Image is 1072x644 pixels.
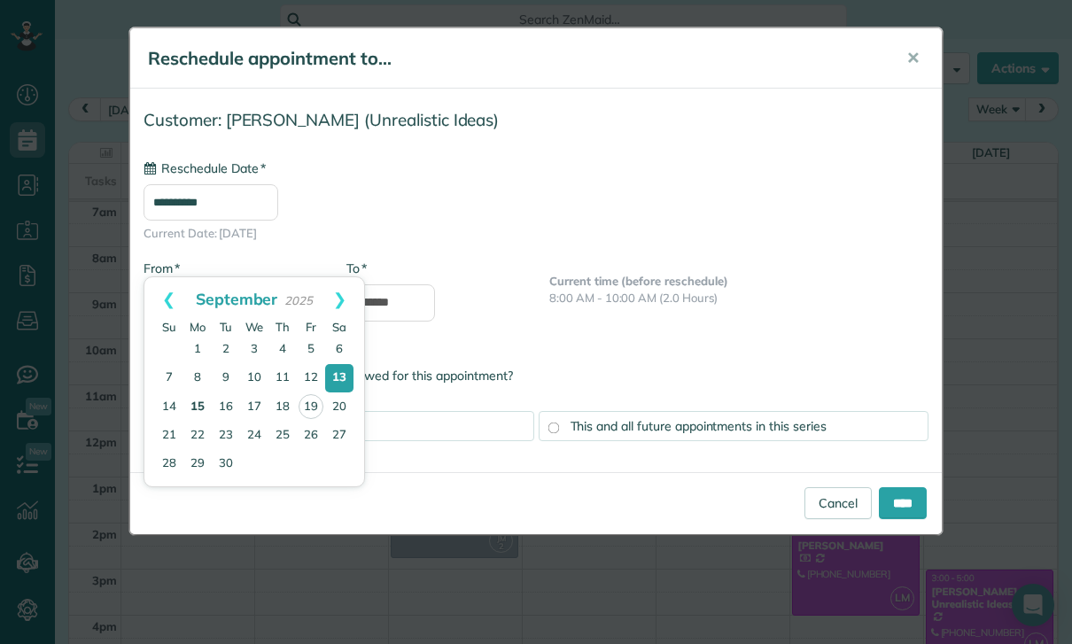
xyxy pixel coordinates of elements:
[155,393,183,422] a: 14
[144,260,180,277] label: From
[212,393,240,422] a: 16
[196,289,278,308] span: September
[155,422,183,450] a: 21
[155,450,183,478] a: 28
[240,364,268,392] a: 10
[212,450,240,478] a: 30
[155,364,183,392] a: 7
[144,111,928,129] h4: Customer: [PERSON_NAME] (Unrealistic Ideas)
[183,422,212,450] a: 22
[212,336,240,364] a: 2
[297,364,325,392] a: 12
[325,393,353,422] a: 20
[549,274,728,288] b: Current time (before reschedule)
[325,364,353,392] a: 13
[906,48,920,68] span: ✕
[297,336,325,364] a: 5
[315,277,364,322] a: Next
[162,320,176,334] span: Sunday
[212,422,240,450] a: 23
[144,386,928,404] label: Apply changes to
[183,336,212,364] a: 1
[190,320,206,334] span: Monday
[268,393,297,422] a: 18
[268,336,297,364] a: 4
[804,487,872,519] a: Cancel
[268,422,297,450] a: 25
[346,260,367,277] label: To
[183,364,212,392] a: 8
[144,277,193,322] a: Prev
[276,320,290,334] span: Thursday
[332,320,346,334] span: Saturday
[571,418,827,434] span: This and all future appointments in this series
[183,393,212,422] a: 15
[325,422,353,450] a: 27
[284,293,313,307] span: 2025
[268,364,297,392] a: 11
[220,320,233,334] span: Tuesday
[212,364,240,392] a: 9
[297,422,325,450] a: 26
[144,159,266,177] label: Reschedule Date
[148,46,882,71] h5: Reschedule appointment to...
[245,320,263,334] span: Wednesday
[325,336,353,364] a: 6
[299,394,323,419] a: 19
[548,422,559,433] input: This and all future appointments in this series
[240,336,268,364] a: 3
[306,320,316,334] span: Friday
[240,393,268,422] a: 17
[183,450,212,478] a: 29
[549,290,928,306] p: 8:00 AM - 10:00 AM (2.0 Hours)
[144,225,928,242] span: Current Date: [DATE]
[240,422,268,450] a: 24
